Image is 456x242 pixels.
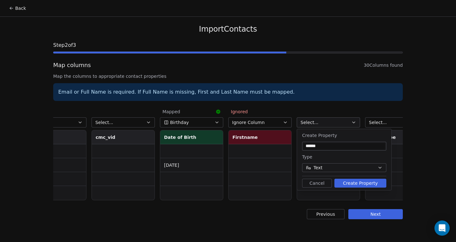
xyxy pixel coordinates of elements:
[307,209,345,219] button: Previous
[364,62,403,68] span: 30 Columns found
[302,154,312,159] span: Type
[170,119,189,126] span: Birthday
[162,109,180,115] span: Mapped
[434,220,450,236] div: Open Intercom Messenger
[231,109,248,115] span: Ignored
[302,133,337,138] span: Create Property
[53,83,403,101] div: Email or Full Name is required. If Full Name is missing, First and Last Name must be mapped.
[232,119,265,126] span: Ignore Column
[369,119,387,126] span: Select...
[302,179,332,188] button: Cancel
[53,41,403,49] span: Step 2 of 3
[160,158,223,172] td: [DATE]
[5,3,30,14] button: Back
[199,24,257,34] span: Import Contacts
[95,119,113,126] span: Select...
[301,119,319,126] span: Select...
[348,209,403,219] button: Next
[53,73,403,79] span: Map the columns to appropriate contact properties
[334,179,386,188] button: Create Property
[92,130,155,144] th: cmc_vid
[313,164,322,171] span: Text
[53,61,91,69] span: Map columns
[160,130,223,144] th: Date of Birth
[302,163,386,172] button: Text
[23,130,86,144] th: CMC
[365,130,428,144] th: Horoscope
[229,130,291,144] th: Firstname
